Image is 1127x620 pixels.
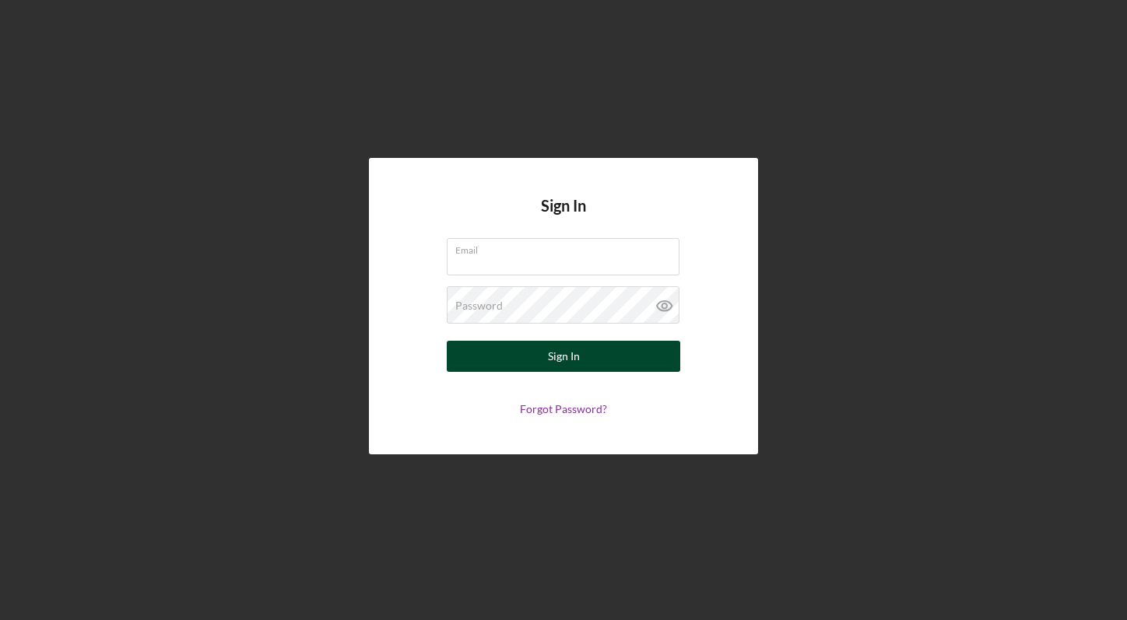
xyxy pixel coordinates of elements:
[455,239,679,256] label: Email
[548,341,580,372] div: Sign In
[447,341,680,372] button: Sign In
[541,197,586,238] h4: Sign In
[455,299,503,312] label: Password
[520,402,607,415] a: Forgot Password?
